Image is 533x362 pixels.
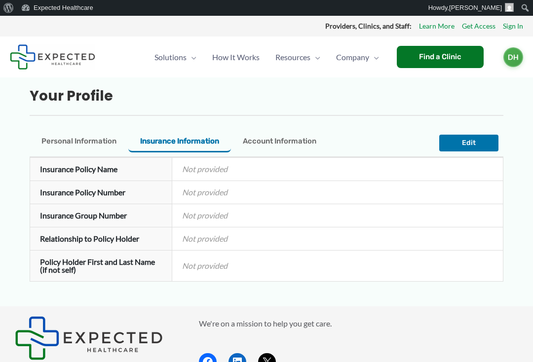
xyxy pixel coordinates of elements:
span: Solutions [154,40,187,74]
em: Not provided [182,261,228,270]
a: CompanyMenu Toggle [328,40,387,74]
a: DH [503,47,523,67]
em: Not provided [182,164,228,174]
th: Insurance Policy Name [30,158,172,181]
a: How It Works [204,40,267,74]
img: Expected Healthcare Logo - side, dark font, small [15,316,163,360]
a: Sign In [503,20,523,33]
button: Personal Information [30,132,128,152]
img: Expected Healthcare Logo - side, dark font, small [10,44,95,70]
th: Policy Holder First and Last Name (if not self) [30,251,172,282]
span: How It Works [212,40,260,74]
em: Not provided [182,234,228,243]
a: SolutionsMenu Toggle [147,40,204,74]
p: We're on a mission to help you get care. [199,316,518,331]
em: Not provided [182,211,228,220]
a: ResourcesMenu Toggle [267,40,328,74]
th: Insurance Policy Number [30,181,172,204]
button: Insurance Information [128,132,231,152]
span: Company [336,40,369,74]
th: Relationship to Policy Holder [30,227,172,251]
span: Personal Information [41,137,116,145]
nav: Primary Site Navigation [147,40,387,74]
h2: Your Profile [30,87,503,105]
button: Account Information [231,132,328,152]
aside: Footer Widget 1 [15,316,174,360]
span: Account Information [243,137,316,145]
span: Resources [275,40,310,74]
em: Not provided [182,187,228,197]
button: Edit [439,135,498,151]
span: Menu Toggle [310,40,320,74]
span: [PERSON_NAME] [449,4,502,11]
a: Learn More [419,20,455,33]
strong: Providers, Clinics, and Staff: [325,22,412,30]
span: Menu Toggle [187,40,196,74]
th: Insurance Group Number [30,204,172,227]
span: Menu Toggle [369,40,379,74]
a: Find a Clinic [397,46,484,68]
span: Insurance Information [140,137,219,145]
a: Get Access [462,20,495,33]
